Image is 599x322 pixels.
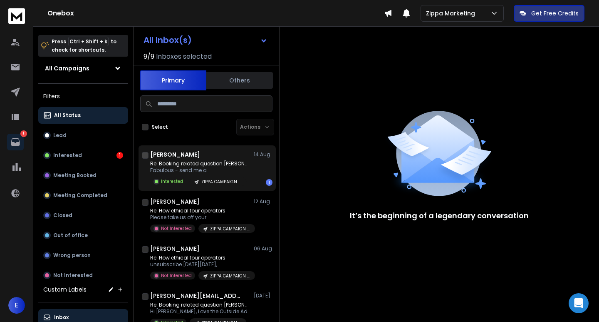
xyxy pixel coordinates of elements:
p: It’s the beginning of a legendary conversation [350,210,529,222]
p: Re: How ethical tour operators [150,255,250,261]
button: Lead [38,127,128,144]
span: Ctrl + Shift + k [68,37,109,46]
button: All Inbox(s) [137,32,274,48]
button: E [8,297,25,314]
h1: Onebox [47,8,384,18]
button: Wrong person [38,247,128,264]
p: Not Interested [53,272,93,279]
p: Fabulous - send me a [150,167,250,174]
p: All Status [54,112,81,119]
p: Re: Booking related question [PERSON_NAME] [150,302,250,308]
p: 1 [20,130,27,137]
button: Not Interested [38,267,128,284]
p: Lead [53,132,67,139]
button: Others [206,71,273,90]
label: Select [152,124,168,130]
p: Zippa Marketing [426,9,478,17]
h1: [PERSON_NAME] [150,245,200,253]
p: Out of office [53,232,88,239]
h3: Inboxes selected [156,52,212,62]
button: All Status [38,107,128,124]
p: Inbox [54,314,69,321]
button: Primary [140,70,206,90]
p: Meeting Booked [53,172,97,179]
div: 1 [116,152,123,159]
button: Interested1 [38,147,128,164]
p: Not Interested [161,272,192,279]
button: All Campaigns [38,60,128,77]
p: Interested [161,178,183,185]
p: Closed [53,212,72,219]
p: ZIPPA CAMPAIGN V1 [201,179,241,185]
p: ZIPPA CAMPAIGN V2 [210,226,250,232]
p: Press to check for shortcuts. [52,37,116,54]
h1: [PERSON_NAME] [150,150,200,159]
a: 1 [7,134,24,150]
h3: Filters [38,90,128,102]
button: Closed [38,207,128,224]
h3: Custom Labels [43,285,87,294]
h1: [PERSON_NAME] [150,197,200,206]
button: Meeting Completed [38,187,128,204]
p: 06 Aug [254,245,272,252]
h1: All Campaigns [45,64,89,72]
h1: All Inbox(s) [144,36,192,44]
p: Get Free Credits [531,9,579,17]
p: 12 Aug [254,198,272,205]
p: Wrong person [53,252,91,259]
h1: [PERSON_NAME][EMAIL_ADDRESS][DOMAIN_NAME] [150,292,242,300]
div: 1 [266,179,272,186]
p: unsubscribe [DATE][DATE], [150,261,250,268]
p: Meeting Completed [53,192,107,199]
p: ZIPPA CAMPAIGN V2 [210,273,250,279]
span: 9 / 9 [144,52,154,62]
button: Out of office [38,227,128,244]
button: Get Free Credits [514,5,584,22]
p: Re: Booking related question [PERSON_NAME] [150,160,250,167]
p: Not Interested [161,225,192,232]
p: [DATE] [254,292,272,299]
p: Please take us off your [150,214,250,221]
p: Interested [53,152,82,159]
button: Meeting Booked [38,167,128,184]
div: Open Intercom Messenger [569,293,589,313]
p: Hi [PERSON_NAME], Love the Outside Adventures [150,308,250,315]
p: 14 Aug [254,151,272,158]
img: logo [8,8,25,24]
p: Re: How ethical tour operators [150,207,250,214]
